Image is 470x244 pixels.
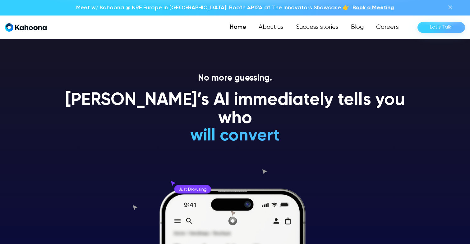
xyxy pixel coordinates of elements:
g: Just Browsing [179,188,206,192]
a: Blog [345,21,370,33]
a: Home [223,21,252,33]
p: No more guessing. [58,73,412,84]
div: Let’s Talk! [430,22,453,32]
a: Success stories [290,21,345,33]
a: Careers [370,21,405,33]
p: Meet w/ Kahoona @ NRF Europe in [GEOGRAPHIC_DATA]! Booth 4P124 at The Innovators Showcase 👉 [76,4,349,12]
h1: [PERSON_NAME]’s AI immediately tells you who [58,91,412,128]
a: Book a Meeting [352,4,394,12]
h1: will convert [144,127,327,145]
a: About us [252,21,290,33]
span: Book a Meeting [352,5,394,11]
a: Let’s Talk! [417,22,465,33]
a: home [5,23,47,32]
